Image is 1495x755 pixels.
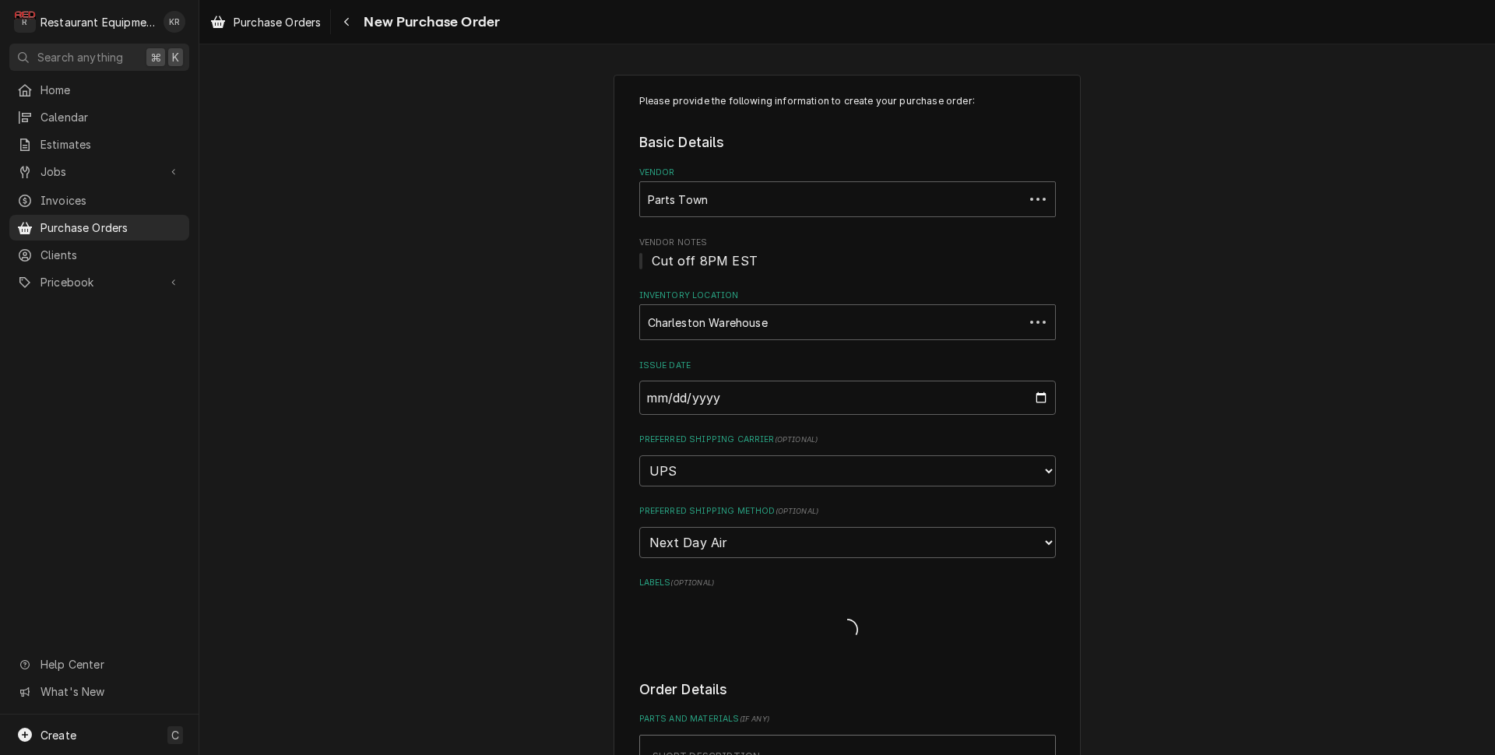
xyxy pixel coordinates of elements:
a: Go to Jobs [9,159,189,184]
a: Invoices [9,188,189,213]
div: Issue Date [639,360,1056,415]
div: R [14,11,36,33]
span: C [171,727,179,743]
span: ( optional ) [776,507,819,515]
span: Clients [40,247,181,263]
a: Purchase Orders [9,215,189,241]
div: Labels [639,577,1056,646]
button: Search anything⌘K [9,44,189,71]
legend: Basic Details [639,132,1056,153]
span: Vendor Notes [639,251,1056,270]
label: Preferred Shipping Method [639,505,1056,518]
a: Go to Help Center [9,651,189,677]
a: Calendar [9,104,189,130]
label: Inventory Location [639,290,1056,302]
span: Purchase Orders [40,219,181,236]
div: KR [164,11,185,33]
a: Clients [9,242,189,268]
div: Restaurant Equipment Diagnostics's Avatar [14,11,36,33]
label: Preferred Shipping Carrier [639,434,1056,446]
p: Please provide the following information to create your purchase order: [639,94,1056,108]
div: Restaurant Equipment Diagnostics [40,14,155,30]
div: Inventory Location [639,290,1056,340]
label: Parts and Materials [639,713,1056,725]
a: Estimates [9,132,189,157]
span: Invoices [40,192,181,209]
div: Preferred Shipping Carrier [639,434,1056,486]
span: Cut off 8PM EST [652,253,758,269]
div: Vendor [639,167,1056,217]
span: ( optional ) [670,578,714,587]
label: Issue Date [639,360,1056,372]
input: yyyy-mm-dd [639,381,1056,415]
div: Preferred Shipping Method [639,505,1056,557]
button: Navigate back [334,9,359,34]
span: New Purchase Order [359,12,500,33]
span: Loading... [836,614,858,647]
span: Vendor Notes [639,237,1056,249]
a: Home [9,77,189,103]
span: What's New [40,683,180,700]
a: Go to Pricebook [9,269,189,295]
span: ⌘ [150,49,161,65]
span: Create [40,729,76,742]
span: Search anything [37,49,123,65]
a: Purchase Orders [204,9,327,35]
label: Vendor [639,167,1056,179]
span: K [172,49,179,65]
label: Labels [639,577,1056,589]
span: Purchase Orders [234,14,321,30]
div: Vendor Notes [639,237,1056,270]
span: Calendar [40,109,181,125]
span: Jobs [40,163,158,180]
div: Kelli Robinette's Avatar [164,11,185,33]
span: Pricebook [40,274,158,290]
span: Estimates [40,136,181,153]
span: Home [40,82,181,98]
span: ( if any ) [740,715,769,723]
legend: Order Details [639,679,1056,700]
a: Go to What's New [9,679,189,704]
span: Help Center [40,656,180,672]
span: ( optional ) [775,435,818,444]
